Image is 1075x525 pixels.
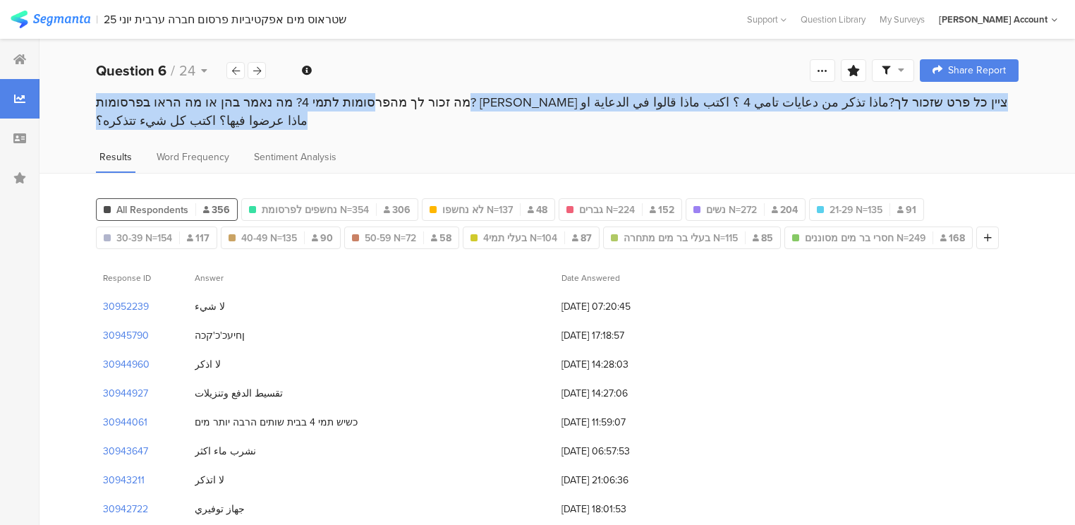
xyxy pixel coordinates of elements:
[187,231,209,246] span: 117
[157,150,229,164] span: Word Frequency
[747,8,786,30] div: Support
[262,203,369,217] span: נחשפים לפרסומת N=354
[561,444,674,459] span: [DATE] 06:57:53
[96,11,98,28] div: |
[561,328,674,343] span: [DATE] 17:18:57
[171,60,175,81] span: /
[116,231,172,246] span: 30-39 N=154
[203,203,230,217] span: 356
[195,272,224,284] span: Answer
[103,272,151,284] span: Response ID
[650,203,674,217] span: 152
[948,66,1006,76] span: Share Report
[103,357,150,372] section: 30944960
[195,328,245,343] div: ןחיעכ'כ'קכה
[103,299,149,314] section: 30952239
[561,502,674,517] span: [DATE] 18:01:53
[579,203,635,217] span: גברים N=224
[561,272,620,284] span: Date Answered
[103,473,145,488] section: 30943211
[195,357,221,372] div: لا اذكر
[103,415,147,430] section: 30944061
[431,231,451,246] span: 58
[365,231,416,246] span: 50-59 N=72
[195,502,245,517] div: جهاز توفيري
[103,444,148,459] section: 30943647
[805,231,925,246] span: חסרי בר מים מסוננים N=249
[706,203,757,217] span: נשים N=272
[753,231,773,246] span: 85
[940,231,965,246] span: 168
[624,231,738,246] span: בעלי בר מים מתחרה N=115
[384,203,411,217] span: 306
[873,13,932,26] a: My Surveys
[179,60,195,81] span: 24
[794,13,873,26] a: Question Library
[442,203,513,217] span: לא נחשפו N=137
[195,386,283,401] div: تقسيط الدفع وتنزيلات
[116,203,188,217] span: All Respondents
[195,473,224,488] div: لا اتذكر
[104,13,346,26] div: שטראוס מים אפקטיביות פרסום חברה ערבית יוני 25
[830,203,882,217] span: 21-29 N=135
[897,203,916,217] span: 91
[561,386,674,401] span: [DATE] 14:27:06
[103,502,148,517] section: 30942722
[195,444,256,459] div: نشرب ماء اكثر
[254,150,336,164] span: Sentiment Analysis
[561,357,674,372] span: [DATE] 14:28:03
[561,473,674,488] span: [DATE] 21:06:36
[561,299,674,314] span: [DATE] 07:20:45
[103,328,149,343] section: 30945790
[96,60,166,81] b: Question 6
[195,415,358,430] div: כשיש תמי 4 בבית שותים הרבה יותר מים
[572,231,592,246] span: 87
[772,203,798,217] span: 204
[312,231,333,246] span: 90
[195,299,225,314] div: لا شيء
[11,11,90,28] img: segmanta logo
[99,150,132,164] span: Results
[241,231,297,246] span: 40-49 N=135
[103,386,148,401] section: 30944927
[483,231,557,246] span: בעלי תמי4 N=104
[528,203,547,217] span: 48
[96,93,1019,130] div: מה זכור לך מהפרסומות לתמי 4? מה נאמר בהן או מה הראו בפרסומות? [PERSON_NAME] ציין כל פרט שזכור לך?...
[939,13,1047,26] div: [PERSON_NAME] Account
[561,415,674,430] span: [DATE] 11:59:07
